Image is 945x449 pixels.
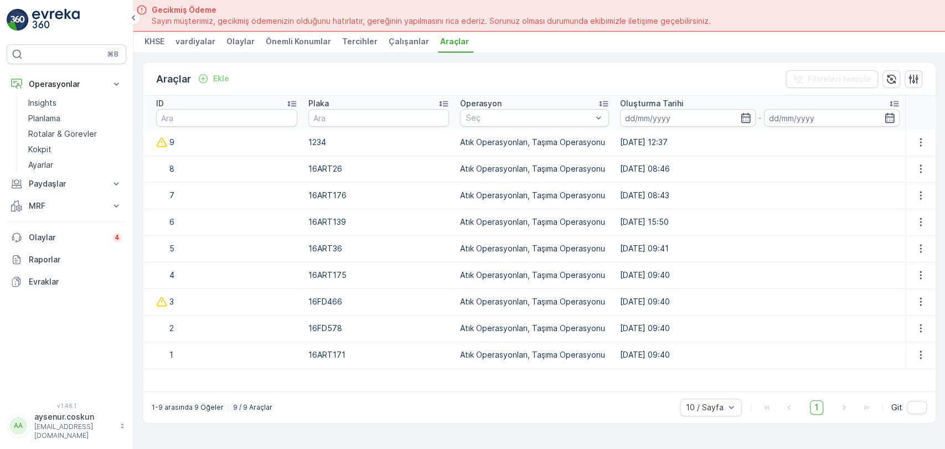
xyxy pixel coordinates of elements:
[156,214,297,230] div: 6
[614,342,905,368] td: [DATE] 09:40
[156,135,297,150] div: 9
[213,73,229,84] p: Ekle
[29,200,104,211] p: MRF
[614,156,905,182] td: [DATE] 08:46
[460,137,605,148] p: Atık Operasyonları, Taşıma Operasyonu
[156,161,297,177] div: 8
[24,111,126,126] a: Planlama
[7,226,126,249] a: Olaylar4
[303,262,455,288] td: 16ART175
[28,144,51,155] p: Kokpit
[460,349,605,360] p: Atık Operasyonları, Taşıma Operasyonu
[614,182,905,209] td: [DATE] 08:43
[28,159,53,171] p: Ayarlar
[891,402,902,413] span: Git
[614,288,905,315] td: [DATE] 09:40
[34,422,114,440] p: [EMAIL_ADDRESS][DOMAIN_NAME]
[614,129,905,156] td: [DATE] 12:37
[152,4,711,16] span: Gecikmiş Ödeme
[29,254,122,265] p: Raporlar
[115,233,120,242] p: 4
[808,74,871,85] p: Filtreleri temizle
[226,36,255,47] span: Olaylar
[156,241,297,256] div: 5
[303,209,455,235] td: 16ART139
[29,79,104,90] p: Operasyonlar
[620,98,684,109] p: Oluşturma Tarihi
[156,267,297,283] div: 4
[303,182,455,209] td: 16ART176
[810,400,823,415] span: 1
[303,315,455,342] td: 16FD578
[156,98,164,109] p: ID
[308,98,329,109] p: Plaka
[460,243,605,254] p: Atık Operasyonları, Taşıma Operasyonu
[24,157,126,173] a: Ayarlar
[233,403,272,412] p: 9 / 9 Araçlar
[32,9,80,31] img: logo_light-DOdMpM7g.png
[156,294,297,309] div: 3
[460,163,605,174] p: Atık Operasyonları, Taşıma Operasyonu
[156,321,297,336] div: 2
[28,128,97,140] p: Rotalar & Görevler
[7,249,126,271] a: Raporlar
[152,403,224,412] p: 1-9 arasında 9 Öğeler
[460,270,605,281] p: Atık Operasyonları, Taşıma Operasyonu
[29,276,122,287] p: Evraklar
[620,109,756,127] input: dd/mm/yyyy
[460,98,502,109] p: Operasyon
[7,73,126,95] button: Operasyonlar
[460,216,605,228] p: Atık Operasyonları, Taşıma Operasyonu
[175,36,215,47] span: vardiyalar
[156,188,297,203] div: 7
[7,173,126,195] button: Paydaşlar
[308,109,449,127] input: Ara
[614,315,905,342] td: [DATE] 09:40
[460,296,605,307] p: Atık Operasyonları, Taşıma Operasyonu
[303,156,455,182] td: 16ART26
[764,109,900,127] input: dd/mm/yyyy
[303,288,455,315] td: 16FD466
[7,195,126,217] button: MRF
[144,36,164,47] span: KHSE
[342,36,378,47] span: Tercihler
[28,97,56,109] p: Insights
[266,36,331,47] span: Önemli Konumlar
[758,111,762,125] p: -
[7,9,29,31] img: logo
[7,402,126,409] span: v 1.48.1
[24,95,126,111] a: Insights
[156,109,297,127] input: Ara
[29,232,106,243] p: Olaylar
[24,142,126,157] a: Kokpit
[303,342,455,368] td: 16ART171
[786,70,878,88] button: Filtreleri temizle
[303,129,455,156] td: 1234
[389,36,429,47] span: Çalışanlar
[303,235,455,262] td: 16ART36
[466,112,592,123] p: Seç
[614,235,905,262] td: [DATE] 09:41
[7,271,126,293] a: Evraklar
[460,190,605,201] p: Atık Operasyonları, Taşıma Operasyonu
[29,178,104,189] p: Paydaşlar
[156,71,191,87] p: Araçlar
[156,347,297,363] div: 1
[152,16,711,27] span: Sayın müşterimiz, gecikmiş ödemenizin olduğunu hatırlatır, gereğinin yapılmasını rica ederiz. Sor...
[107,50,118,59] p: ⌘B
[34,411,114,422] p: aysenur.coskun
[9,417,27,435] div: AA
[193,72,234,85] button: Ekle
[24,126,126,142] a: Rotalar & Görevler
[460,323,605,334] p: Atık Operasyonları, Taşıma Operasyonu
[28,113,60,124] p: Planlama
[7,411,126,440] button: AAaysenur.coskun[EMAIL_ADDRESS][DOMAIN_NAME]
[614,209,905,235] td: [DATE] 15:50
[614,262,905,288] td: [DATE] 09:40
[440,36,469,47] span: Araçlar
